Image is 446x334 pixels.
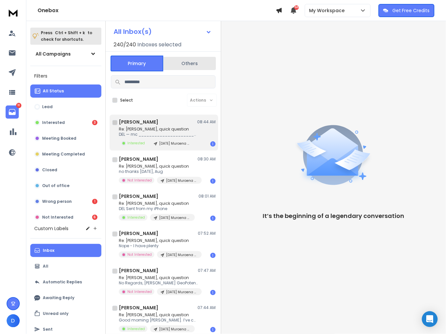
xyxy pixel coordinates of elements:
[30,260,101,273] button: All
[119,169,198,174] p: no thanks [DATE], Aug
[210,179,216,184] div: 1
[30,275,101,289] button: Automatic Replies
[163,56,216,71] button: Others
[30,100,101,113] button: Lead
[119,127,198,132] p: Re: [PERSON_NAME], quick question
[119,119,158,125] h1: [PERSON_NAME]
[43,295,74,300] p: Awaiting Reply
[7,314,20,327] button: D
[7,7,20,19] img: logo
[198,268,216,273] p: 07:47 AM
[119,201,195,206] p: Re: [PERSON_NAME], quick question
[30,291,101,304] button: Awaiting Reply
[34,225,68,232] h3: Custom Labels
[30,71,101,81] h3: Filters
[119,312,198,318] p: Re: [PERSON_NAME], quick question
[43,311,68,316] p: Unread only
[30,307,101,320] button: Unread only
[43,88,64,94] p: All Status
[197,119,216,125] p: 08:44 AM
[54,29,86,36] span: Ctrl + Shift + k
[42,199,72,204] p: Wrong person
[210,141,216,147] div: 1
[422,311,438,327] div: Open Intercom Messenger
[127,326,145,331] p: Interested
[30,148,101,161] button: Meeting Completed
[38,7,276,14] h1: Onebox
[210,253,216,258] div: 1
[119,275,198,280] p: Re: [PERSON_NAME], quick question
[210,216,216,221] div: 1
[119,164,198,169] p: Re: [PERSON_NAME], quick question
[43,279,82,285] p: Automatic Replies
[159,141,191,146] p: [DATE] Muraena 3rd List
[42,167,57,173] p: Closed
[309,7,347,14] p: My Workspace
[120,98,133,103] label: Select
[119,230,158,237] h1: [PERSON_NAME]
[30,244,101,257] button: Inbox
[30,47,101,60] button: All Campaigns
[210,327,216,332] div: 1
[379,4,434,17] button: Get Free Credits
[127,252,152,257] p: Not Interested
[42,152,85,157] p: Meeting Completed
[16,103,21,108] p: 10
[119,267,158,274] h1: [PERSON_NAME]
[30,211,101,224] button: Not Interested6
[197,305,216,310] p: 07:44 AM
[127,178,152,183] p: Not Interested
[166,252,198,257] p: [DATE] Muraena 3rd List
[43,248,54,253] p: Inbox
[111,56,163,71] button: Primary
[42,215,73,220] p: Not Interested
[42,120,65,125] p: Interested
[108,25,217,38] button: All Inbox(s)
[119,304,158,311] h1: [PERSON_NAME]
[43,264,48,269] p: All
[119,243,198,249] p: Nope - I have plenty
[119,193,158,200] h1: [PERSON_NAME]
[92,199,97,204] div: 1
[159,215,191,220] p: [DATE] Muraena 3rd List
[210,290,216,295] div: 1
[127,215,145,220] p: Interested
[30,132,101,145] button: Meeting Booked
[119,280,198,286] p: No Regards, [PERSON_NAME] GeoPotential
[43,327,53,332] p: Sent
[166,178,198,183] p: [DATE] Muraena 3rd List
[198,231,216,236] p: 07:52 AM
[42,183,69,188] p: Out of office
[6,106,19,119] a: 10
[294,5,299,10] span: 50
[119,238,198,243] p: Re: [PERSON_NAME], quick question
[127,289,152,294] p: Not Interested
[114,41,136,49] span: 240 / 240
[166,290,198,295] p: [DATE] Muraena 3rd List
[119,132,198,137] p: DEL — mc ________________________________ From:
[263,211,405,221] p: It’s the beginning of a legendary conversation
[119,318,198,323] p: Good morning [PERSON_NAME]. I’ve copied
[137,41,181,49] h3: Inboxes selected
[41,30,92,43] p: Press to check for shortcuts.
[92,215,97,220] div: 6
[36,51,71,57] h1: All Campaigns
[30,179,101,192] button: Out of office
[127,141,145,146] p: Interested
[119,206,195,211] p: DEL Sent from my iPhone
[42,104,53,109] p: Lead
[30,116,101,129] button: Interested3
[30,163,101,177] button: Closed
[92,120,97,125] div: 3
[114,28,152,35] h1: All Inbox(s)
[392,7,430,14] p: Get Free Credits
[30,195,101,208] button: Wrong person1
[42,136,76,141] p: Meeting Booked
[197,156,216,162] p: 08:30 AM
[30,84,101,98] button: All Status
[159,327,191,332] p: [DATE] Muraena 3rd List
[198,194,216,199] p: 08:01 AM
[119,156,158,162] h1: [PERSON_NAME]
